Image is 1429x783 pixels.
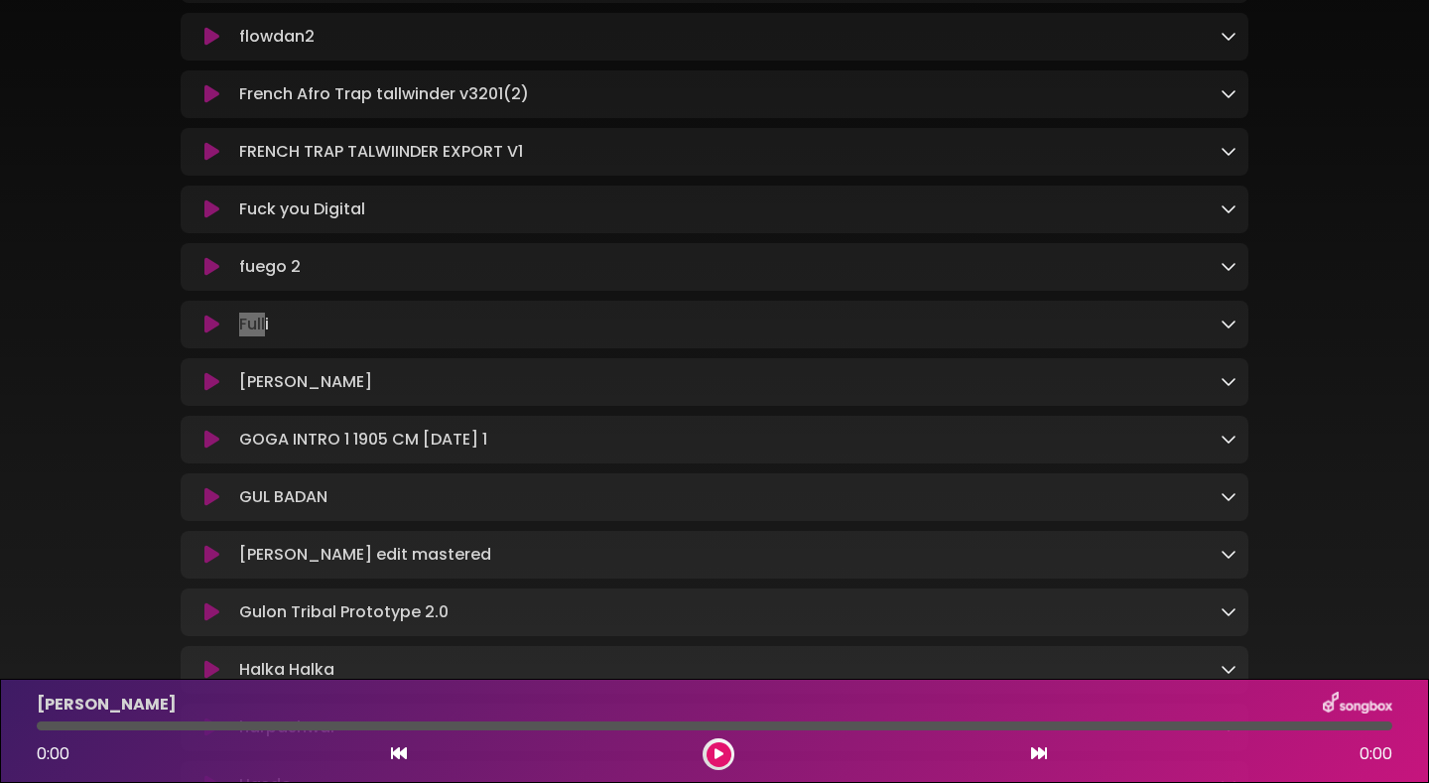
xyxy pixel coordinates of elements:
[239,313,269,336] p: Fulli
[1323,692,1392,718] img: songbox-logo-white.png
[239,543,491,567] p: [PERSON_NAME] edit mastered
[239,82,529,106] p: French Afro Trap tallwinder v3201(2)
[239,370,372,394] p: [PERSON_NAME]
[37,693,177,717] p: [PERSON_NAME]
[239,140,523,164] p: FRENCH TRAP TALWIINDER EXPORT V1
[239,428,487,452] p: GOGA INTRO 1 1905 CM [DATE] 1
[239,658,334,682] p: Halka Halka
[239,255,301,279] p: fuego 2
[1360,742,1392,766] span: 0:00
[239,25,315,49] p: flowdan2
[239,600,449,624] p: Gulon Tribal Prototype 2.0
[37,742,69,765] span: 0:00
[239,197,365,221] p: Fuck you Digital
[239,485,327,509] p: GUL BADAN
